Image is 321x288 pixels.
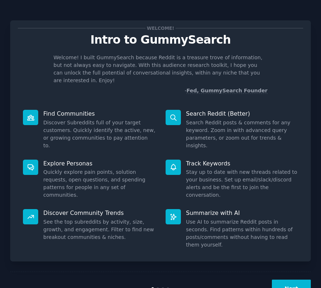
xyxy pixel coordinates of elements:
[43,119,155,149] dd: Discover Subreddits full of your target customers. Quickly identify the active, new, or growing c...
[53,54,267,84] p: Welcome! I built GummySearch because Reddit is a treasure trove of information, but not always ea...
[186,168,298,199] dd: Stay up to date with new threads related to your business. Set up email/slack/discord alerts and ...
[186,88,267,94] a: Fed, GummySearch Founder
[43,209,155,217] p: Discover Community Trends
[18,33,303,46] p: Intro to GummySearch
[43,218,155,241] dd: See the top subreddits by activity, size, growth, and engagement. Filter to find new breakout com...
[186,209,298,217] p: Summarize with AI
[43,160,155,167] p: Explore Personas
[186,218,298,249] dd: Use AI to summarize Reddit posts in seconds. Find patterns within hundreds of posts/comments with...
[186,110,298,117] p: Search Reddit (Better)
[146,24,175,32] span: Welcome!
[185,87,267,95] div: -
[186,160,298,167] p: Track Keywords
[186,119,298,149] dd: Search Reddit posts & comments for any keyword. Zoom in with advanced query parameters, or zoom o...
[43,168,155,199] dd: Quickly explore pain points, solution requests, open questions, and spending patterns for people ...
[43,110,155,117] p: Find Communities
